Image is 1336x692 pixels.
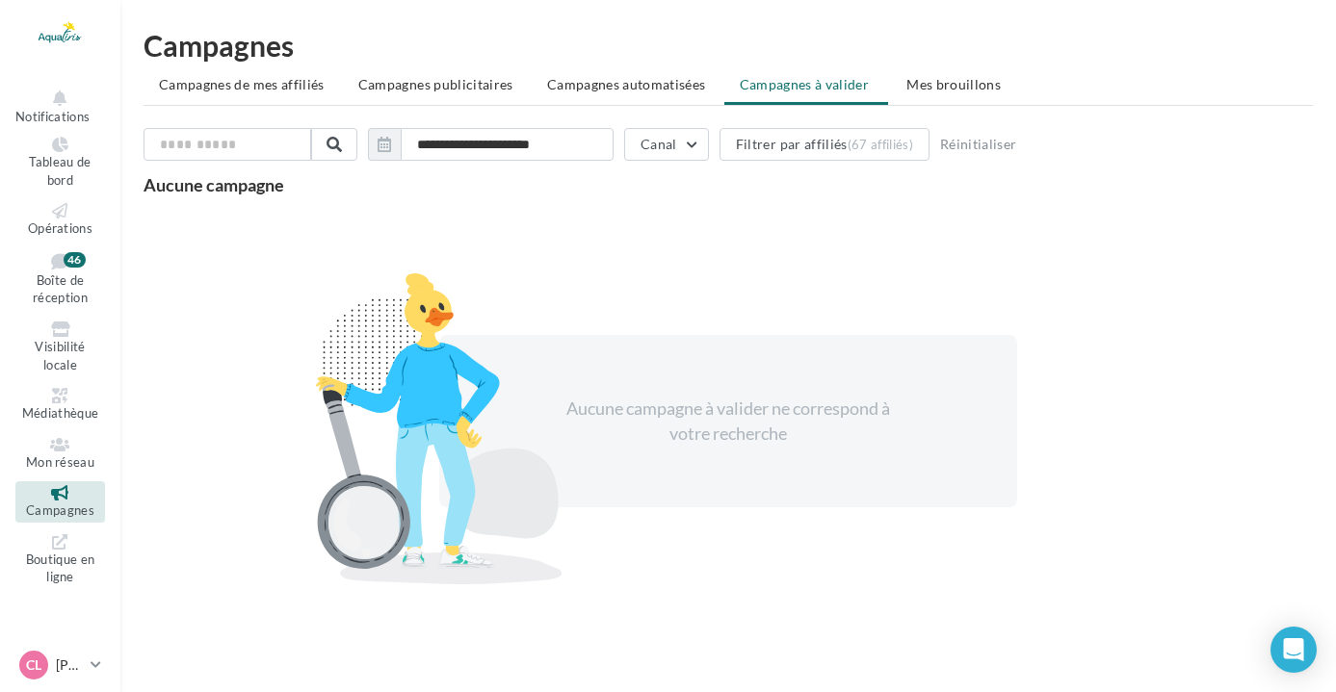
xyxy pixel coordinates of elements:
span: Mon réseau [26,454,94,470]
span: Campagnes publicitaires [358,76,513,92]
span: Campagnes [26,502,94,518]
span: Aucune campagne [144,174,284,195]
a: Visibilité locale [15,318,105,376]
a: Boutique en ligne [15,530,105,589]
span: Tableau de bord [29,154,91,188]
button: Réinitialiser [932,133,1025,156]
span: Mes brouillons [906,76,1001,92]
p: [PERSON_NAME] [56,655,83,675]
div: Aucune campagne à valider ne correspond à votre recherche [563,397,894,446]
div: 46 [64,252,86,268]
a: Mon réseau [15,433,105,474]
span: Campagnes de mes affiliés [159,76,325,92]
span: Médiathèque [22,405,99,421]
button: Filtrer par affiliés(67 affiliés) [720,128,930,161]
span: Campagnes automatisées [547,76,706,92]
span: Boutique en ligne [26,551,95,585]
span: Opérations [28,220,92,236]
span: Boîte de réception [33,272,88,306]
span: CL [26,655,41,675]
span: Notifications [15,109,90,124]
div: Open Intercom Messenger [1271,627,1317,673]
a: Boîte de réception 46 [15,248,105,310]
a: CL [PERSON_NAME] [15,647,105,683]
a: Tableau de bord [15,133,105,192]
a: Médiathèque [15,384,105,425]
span: Visibilité locale [35,339,85,372]
button: Canal [624,128,709,161]
div: (67 affiliés) [848,137,913,152]
h1: Campagnes [144,31,1313,60]
a: Opérations [15,199,105,241]
a: Campagnes [15,481,105,523]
